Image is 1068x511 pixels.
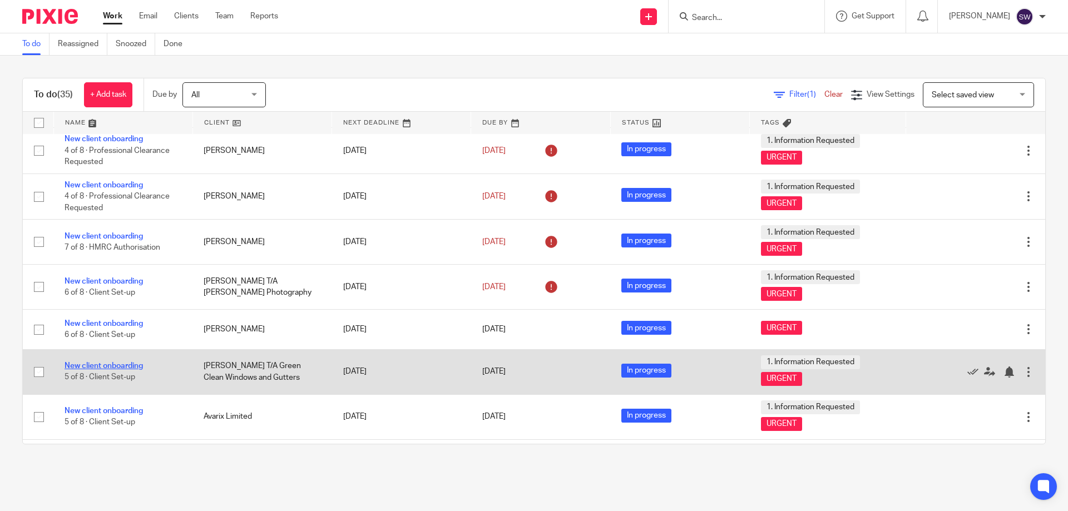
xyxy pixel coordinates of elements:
[691,13,791,23] input: Search
[65,331,135,339] span: 6 of 8 · Client Set-up
[482,283,506,291] span: [DATE]
[482,368,506,376] span: [DATE]
[621,188,671,202] span: In progress
[103,11,122,22] a: Work
[192,128,332,173] td: [PERSON_NAME]
[116,33,155,55] a: Snoozed
[621,279,671,292] span: In progress
[332,394,471,439] td: [DATE]
[65,362,143,370] a: New client onboarding
[192,173,332,219] td: [PERSON_NAME]
[789,91,824,98] span: Filter
[761,321,802,335] span: URGENT
[332,173,471,219] td: [DATE]
[932,91,994,99] span: Select saved view
[65,135,143,143] a: New client onboarding
[621,234,671,247] span: In progress
[34,89,73,101] h1: To do
[57,90,73,99] span: (35)
[967,366,984,377] a: Mark as done
[65,232,143,240] a: New client onboarding
[761,270,860,284] span: 1. Information Requested
[621,142,671,156] span: In progress
[852,12,894,20] span: Get Support
[250,11,278,22] a: Reports
[482,325,506,333] span: [DATE]
[761,355,860,369] span: 1. Information Requested
[192,265,332,310] td: [PERSON_NAME] T/A [PERSON_NAME] Photography
[139,11,157,22] a: Email
[332,439,471,485] td: [DATE]
[949,11,1010,22] p: [PERSON_NAME]
[22,33,50,55] a: To do
[1016,8,1034,26] img: svg%3E
[621,321,671,335] span: In progress
[65,419,135,426] span: 5 of 8 · Client Set-up
[621,409,671,423] span: In progress
[332,128,471,173] td: [DATE]
[65,244,160,251] span: 7 of 8 · HMRC Authorisation
[761,287,802,301] span: URGENT
[192,310,332,349] td: [PERSON_NAME]
[84,82,132,107] a: + Add task
[174,11,199,22] a: Clients
[621,364,671,378] span: In progress
[867,91,914,98] span: View Settings
[58,33,107,55] a: Reassigned
[807,91,816,98] span: (1)
[761,242,802,256] span: URGENT
[65,192,170,212] span: 4 of 8 · Professional Clearance Requested
[65,147,170,166] span: 4 of 8 · Professional Clearance Requested
[65,374,135,381] span: 5 of 8 · Client Set-up
[332,220,471,265] td: [DATE]
[332,349,471,394] td: [DATE]
[761,134,860,148] span: 1. Information Requested
[192,220,332,265] td: [PERSON_NAME]
[761,372,802,386] span: URGENT
[482,147,506,155] span: [DATE]
[761,151,802,165] span: URGENT
[65,277,143,285] a: New client onboarding
[761,225,860,239] span: 1. Information Requested
[761,400,860,414] span: 1. Information Requested
[192,349,332,394] td: [PERSON_NAME] T/A Green Clean Windows and Gutters
[164,33,191,55] a: Done
[761,180,860,194] span: 1. Information Requested
[191,91,200,99] span: All
[332,265,471,310] td: [DATE]
[215,11,234,22] a: Team
[761,196,802,210] span: URGENT
[192,439,332,485] td: [PERSON_NAME]
[65,181,143,189] a: New client onboarding
[22,9,78,24] img: Pixie
[482,413,506,421] span: [DATE]
[332,310,471,349] td: [DATE]
[482,238,506,246] span: [DATE]
[65,320,143,328] a: New client onboarding
[761,417,802,431] span: URGENT
[824,91,843,98] a: Clear
[65,407,143,415] a: New client onboarding
[65,289,135,296] span: 6 of 8 · Client Set-up
[482,192,506,200] span: [DATE]
[152,89,177,100] p: Due by
[761,120,780,126] span: Tags
[192,394,332,439] td: Avarix Limited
